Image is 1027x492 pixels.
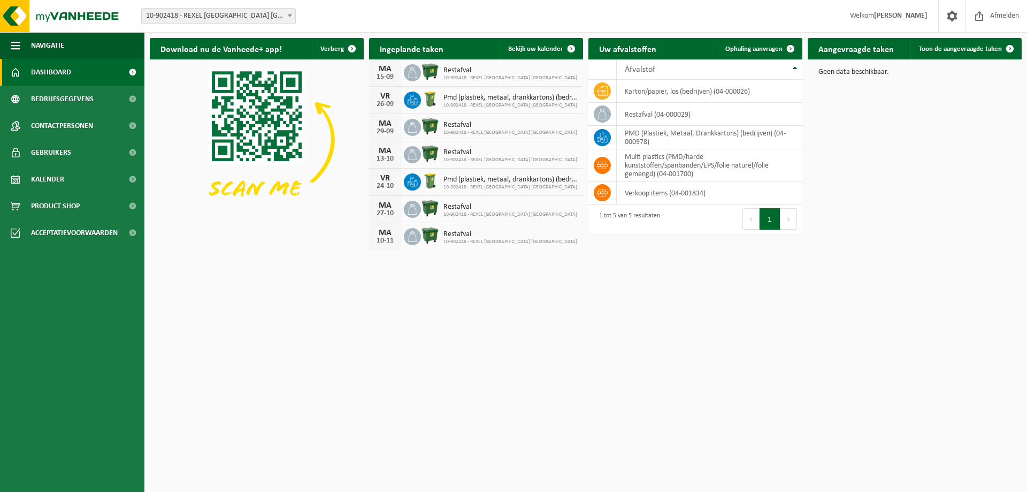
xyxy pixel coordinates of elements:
div: 24-10 [374,183,396,190]
span: Dashboard [31,59,71,86]
div: 26-09 [374,101,396,108]
img: WB-1100-HPE-GN-01 [421,145,439,163]
span: Acceptatievoorwaarden [31,219,118,246]
div: MA [374,147,396,155]
h2: Aangevraagde taken [808,38,905,59]
h2: Uw afvalstoffen [588,38,667,59]
span: 10-902418 - REXEL [GEOGRAPHIC_DATA] [GEOGRAPHIC_DATA] [443,75,577,81]
img: WB-1100-HPE-GN-01 [421,117,439,135]
p: Geen data beschikbaar. [818,69,1011,76]
span: Afvalstof [625,65,655,74]
div: 15-09 [374,73,396,81]
span: Restafval [443,121,577,130]
span: Pmd (plastiek, metaal, drankkartons) (bedrijven) [443,176,578,184]
img: WB-1100-HPE-GN-01 [421,226,439,245]
span: Toon de aangevraagde taken [919,46,1002,52]
div: 1 tot 5 van 5 resultaten [594,207,660,231]
div: VR [374,92,396,101]
td: restafval (04-000029) [617,103,802,126]
span: Restafval [443,230,577,239]
div: MA [374,119,396,128]
span: Restafval [443,203,577,211]
div: 27-10 [374,210,396,217]
span: Bedrijfsgegevens [31,86,94,112]
span: Gebruikers [31,139,71,166]
button: Next [780,208,797,230]
div: MA [374,201,396,210]
span: 10-902418 - REXEL BELGIUM NV - MERKSEM [141,8,296,24]
td: verkoop items (04-001834) [617,181,802,205]
img: Download de VHEPlus App [150,59,364,220]
button: 1 [760,208,780,230]
td: multi plastics (PMD/harde kunststoffen/spanbanden/EPS/folie naturel/folie gemengd) (04-001700) [617,149,802,181]
div: 10-11 [374,237,396,245]
h2: Ingeplande taken [369,38,454,59]
span: Bekijk uw kalender [508,46,563,52]
button: Previous [742,208,760,230]
a: Ophaling aanvragen [717,38,801,59]
img: WB-0240-HPE-GN-50 [421,172,439,190]
button: Verberg [312,38,363,59]
a: Toon de aangevraagde taken [910,38,1021,59]
span: 10-902418 - REXEL [GEOGRAPHIC_DATA] [GEOGRAPHIC_DATA] [443,184,578,191]
span: Kalender [31,166,64,193]
span: Restafval [443,66,577,75]
span: Pmd (plastiek, metaal, drankkartons) (bedrijven) [443,94,578,102]
div: 13-10 [374,155,396,163]
img: WB-0240-HPE-GN-50 [421,90,439,108]
strong: [PERSON_NAME] [874,12,928,20]
a: Bekijk uw kalender [500,38,582,59]
div: MA [374,65,396,73]
h2: Download nu de Vanheede+ app! [150,38,293,59]
span: Navigatie [31,32,64,59]
span: 10-902418 - REXEL [GEOGRAPHIC_DATA] [GEOGRAPHIC_DATA] [443,157,577,163]
span: Product Shop [31,193,80,219]
img: WB-1100-HPE-GN-01 [421,199,439,217]
td: karton/papier, los (bedrijven) (04-000026) [617,80,802,103]
span: 10-902418 - REXEL [GEOGRAPHIC_DATA] [GEOGRAPHIC_DATA] [443,102,578,109]
div: MA [374,229,396,237]
span: 10-902418 - REXEL [GEOGRAPHIC_DATA] [GEOGRAPHIC_DATA] [443,239,577,245]
div: 29-09 [374,128,396,135]
span: 10-902418 - REXEL BELGIUM NV - MERKSEM [142,9,295,24]
span: Restafval [443,148,577,157]
div: VR [374,174,396,183]
span: 10-902418 - REXEL [GEOGRAPHIC_DATA] [GEOGRAPHIC_DATA] [443,130,577,136]
span: Ophaling aanvragen [725,46,783,52]
span: 10-902418 - REXEL [GEOGRAPHIC_DATA] [GEOGRAPHIC_DATA] [443,211,577,218]
td: PMD (Plastiek, Metaal, Drankkartons) (bedrijven) (04-000978) [617,126,802,149]
span: Verberg [320,46,344,52]
span: Contactpersonen [31,112,93,139]
img: WB-1100-HPE-GN-01 [421,63,439,81]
